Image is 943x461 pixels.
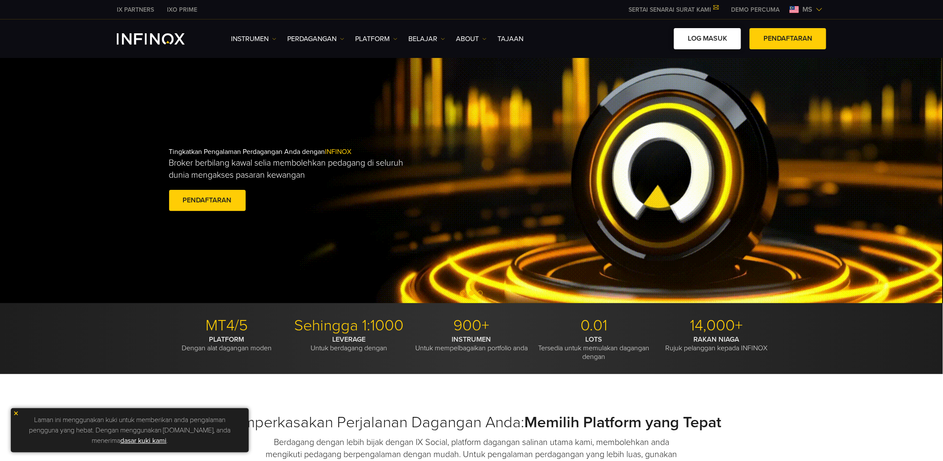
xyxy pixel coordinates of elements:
[169,413,774,432] h2: Memperkasakan Perjalanan Dagangan Anda:
[478,291,483,296] span: Go to slide 3
[536,316,652,335] p: 0.01
[497,34,523,44] a: Tajaan
[231,34,276,44] a: Instrumen
[117,33,205,45] a: INFINOX Logo
[460,291,465,296] span: Go to slide 1
[452,335,491,344] strong: INSTRUMEN
[169,190,246,211] a: Pendaftaran
[658,316,774,335] p: 14,000+
[456,34,487,44] a: ABOUT
[355,34,398,44] a: PLATFORM
[536,335,652,361] p: Tersedia untuk memulakan dagangan dengan
[693,335,739,344] strong: RAKAN NIAGA
[160,5,204,14] a: INFINOX
[333,335,366,344] strong: LEVERAGE
[287,34,344,44] a: PERDAGANGAN
[169,316,285,335] p: MT4/5
[469,291,474,296] span: Go to slide 2
[674,28,741,49] a: Log masuk
[414,335,529,352] p: Untuk mempelbagaikan portfolio anda
[524,413,721,432] strong: Memilih Platform yang Tepat
[110,5,160,14] a: INFINOX
[622,6,725,13] a: SERTAI SENARAI SURAT KAMI
[169,157,426,181] p: Broker berbilang kawal selia membolehkan pedagang di seluruh dunia mengakses pasaran kewangan
[586,335,603,344] strong: LOTS
[408,34,445,44] a: Belajar
[13,410,19,416] img: yellow close icon
[658,335,774,352] p: Rujuk pelanggan kepada INFINOX
[120,436,167,445] a: dasar kuki kami
[291,316,407,335] p: Sehingga 1:1000
[15,413,244,448] p: Laman ini menggunakan kuki untuk memberikan anda pengalaman pengguna yang hebat. Dengan menggunak...
[799,4,816,15] span: ms
[291,335,407,352] p: Untuk berdagang dengan
[169,335,285,352] p: Dengan alat dagangan moden
[325,147,352,156] span: INFINOX
[725,5,786,14] a: INFINOX MENU
[750,28,826,49] a: Pendaftaran
[414,316,529,335] p: 900+
[209,335,244,344] strong: PLATFORM
[169,134,490,227] div: Tingkatkan Pengalaman Perdagangan Anda dengan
